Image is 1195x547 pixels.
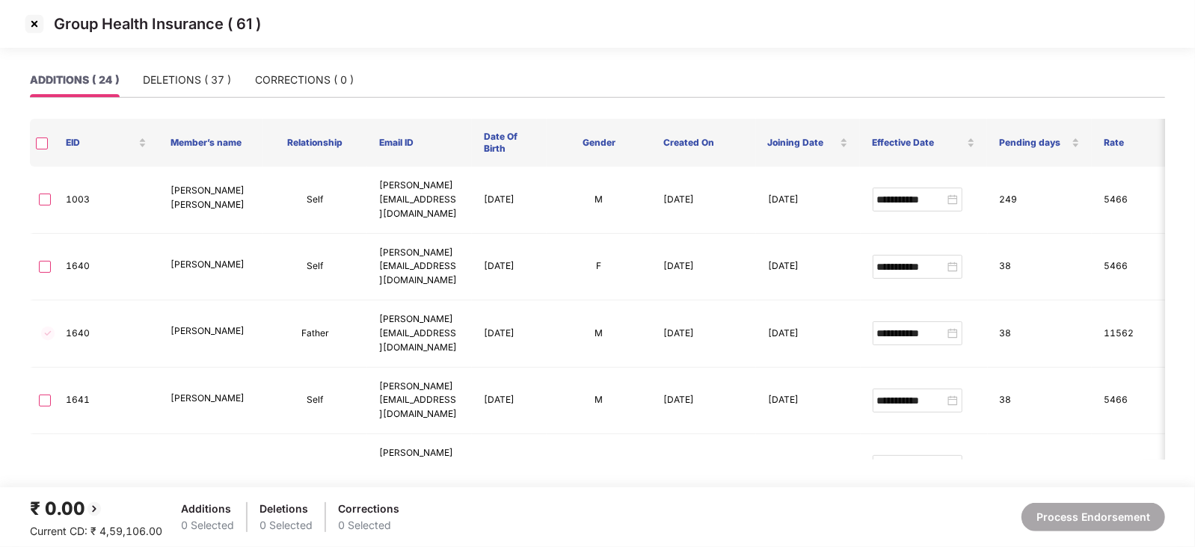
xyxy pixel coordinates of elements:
p: [PERSON_NAME] [171,458,251,472]
span: Effective Date [872,137,964,149]
td: 1003 [54,167,159,234]
p: Group Health Insurance ( 61 ) [54,15,261,33]
td: Self [263,434,368,501]
td: [DATE] [472,167,547,234]
td: 38 [988,234,1093,301]
span: Pending days [999,137,1069,149]
th: Joining Date [756,119,861,167]
td: [PERSON_NAME][EMAIL_ADDRESS][DOMAIN_NAME] [367,167,472,234]
td: [PERSON_NAME][EMAIL_ADDRESS][DOMAIN_NAME] [367,234,472,301]
td: [DATE] [472,234,547,301]
th: Gender [547,119,651,167]
td: M [547,368,651,435]
th: Date Of Birth [472,119,547,167]
td: [DATE] [756,368,861,435]
td: [DATE] [651,368,756,435]
td: 38 [988,434,1093,501]
td: [DATE] [651,434,756,501]
div: 0 Selected [181,517,234,534]
td: [DATE] [472,300,547,368]
div: ₹ 0.00 [30,495,162,523]
td: [DATE] [651,234,756,301]
td: [DATE] [756,167,861,234]
td: 1641 [54,368,159,435]
th: EID [54,119,159,167]
td: [DATE] [756,234,861,301]
td: M [547,434,651,501]
td: [DATE] [651,300,756,368]
div: 0 Selected [259,517,313,534]
button: Process Endorsement [1022,503,1165,531]
th: Relationship [263,119,368,167]
td: Self [263,368,368,435]
td: F [547,234,651,301]
td: 38 [988,368,1093,435]
div: Additions [181,501,234,517]
span: Joining Date [768,137,838,149]
td: M [547,300,651,368]
img: svg+xml;base64,PHN2ZyBpZD0iQmFjay0yMHgyMCIgeG1sbnM9Imh0dHA6Ly93d3cudzMub3JnLzIwMDAvc3ZnIiB3aWR0aD... [85,500,103,518]
div: Deletions [259,501,313,517]
th: Pending days [987,119,1092,167]
div: ADDITIONS ( 24 ) [30,72,119,88]
td: [PERSON_NAME][EMAIL_ADDRESS][DOMAIN_NAME] [367,434,472,501]
div: Corrections [338,501,399,517]
span: EID [66,137,135,149]
td: [DATE] [472,368,547,435]
th: Created On [651,119,756,167]
td: M [547,167,651,234]
img: svg+xml;base64,PHN2ZyBpZD0iVGljay0zMngzMiIgeG1sbnM9Imh0dHA6Ly93d3cudzMub3JnLzIwMDAvc3ZnIiB3aWR0aD... [39,324,57,342]
div: DELETIONS ( 37 ) [143,72,231,88]
td: [DATE] [472,434,547,501]
td: [DATE] [756,434,861,501]
td: [DATE] [756,300,861,368]
td: 249 [988,167,1093,234]
p: [PERSON_NAME] [PERSON_NAME] [171,184,251,212]
td: Self [263,234,368,301]
div: CORRECTIONS ( 0 ) [255,72,354,88]
p: [PERSON_NAME] [171,392,251,406]
th: Email ID [367,119,472,167]
img: svg+xml;base64,PHN2ZyBpZD0iQ3Jvc3MtMzJ4MzIiIHhtbG5zPSJodHRwOi8vd3d3LnczLm9yZy8yMDAwL3N2ZyIgd2lkdG... [22,12,46,36]
td: [PERSON_NAME][EMAIL_ADDRESS][DOMAIN_NAME] [367,368,472,435]
td: Self [263,167,368,234]
p: [PERSON_NAME] [171,324,251,339]
td: 1642 [54,434,159,501]
th: Effective Date [860,119,987,167]
td: [DATE] [651,167,756,234]
td: Father [263,300,368,368]
td: 1640 [54,234,159,301]
td: 1640 [54,300,159,368]
span: Current CD: ₹ 4,59,106.00 [30,525,162,537]
td: 38 [988,300,1093,368]
p: [PERSON_NAME] [171,258,251,272]
td: [PERSON_NAME][EMAIL_ADDRESS][DOMAIN_NAME] [367,300,472,368]
div: 0 Selected [338,517,399,534]
th: Member’s name [159,119,263,167]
